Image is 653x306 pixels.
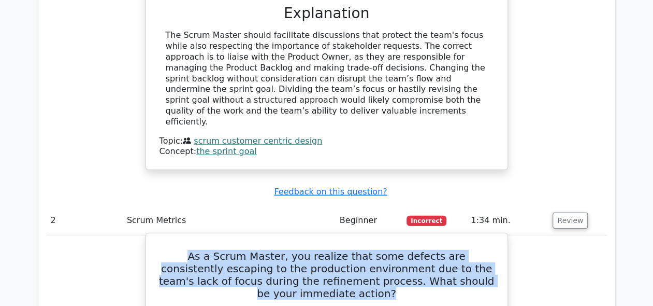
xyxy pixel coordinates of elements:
[123,206,336,235] td: Scrum Metrics
[159,146,494,157] div: Concept:
[407,216,446,226] span: Incorrect
[467,206,548,235] td: 1:34 min.
[158,250,495,300] h5: As a Scrum Master, you realize that some defects are consistently escaping to the production envi...
[274,187,387,197] a: Feedback on this question?
[159,136,494,147] div: Topic:
[196,146,257,156] a: the sprint goal
[194,136,322,146] a: scrum customer centric design
[553,213,588,229] button: Review
[166,30,488,127] div: The Scrum Master should facilitate discussions that protect the team's focus while also respectin...
[336,206,403,235] td: Beginner
[47,206,123,235] td: 2
[166,5,488,22] h3: Explanation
